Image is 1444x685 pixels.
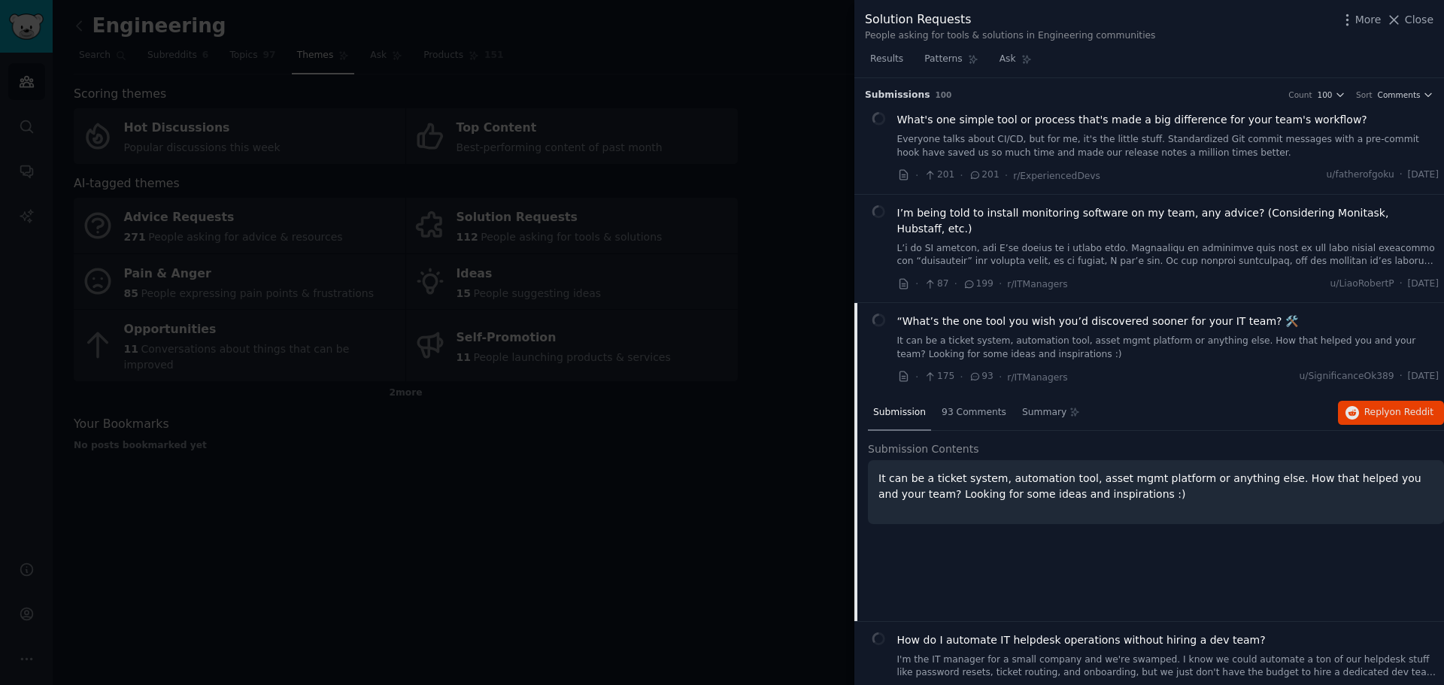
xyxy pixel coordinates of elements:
[897,653,1439,680] a: I'm the IT manager for a small company and we're swamped. I know we could automate a ton of our h...
[897,335,1439,361] a: It can be a ticket system, automation tool, asset mgmt platform or anything else. How that helped...
[1408,168,1439,182] span: [DATE]
[960,168,963,183] span: ·
[969,168,1000,182] span: 201
[1400,370,1403,383] span: ·
[936,90,952,99] span: 100
[868,441,979,457] span: Submission Contents
[878,471,1433,502] p: It can be a ticket system, automation tool, asset mgmt platform or anything else. How that helped...
[1007,372,1067,383] span: r/ITManagers
[999,276,1002,292] span: ·
[1400,277,1403,291] span: ·
[1007,279,1067,289] span: r/ITManagers
[1400,168,1403,182] span: ·
[942,406,1006,420] span: 93 Comments
[865,11,1155,29] div: Solution Requests
[924,53,962,66] span: Patterns
[1330,277,1394,291] span: u/LiaoRobertP
[897,632,1266,648] a: How do I automate IT helpdesk operations without hiring a dev team?
[919,47,983,78] a: Patterns
[1364,406,1433,420] span: Reply
[897,242,1439,268] a: L’i do SI ametcon, adi E’se doeius te i utlabo etdo. Magnaaliqu en adminimve quis nost ex ull lab...
[924,370,954,383] span: 175
[1378,89,1433,100] button: Comments
[865,29,1155,43] div: People asking for tools & solutions in Engineering communities
[1013,171,1100,181] span: r/ExperiencedDevs
[1000,53,1016,66] span: Ask
[1327,168,1394,182] span: u/fatherofgoku
[865,47,909,78] a: Results
[897,133,1439,159] a: Everyone talks about CI/CD, but for me, it's the little stuff. Standardized Git commit messages w...
[873,406,926,420] span: Submission
[1318,89,1333,100] span: 100
[897,314,1298,329] a: “What’s the one tool you wish you’d discovered sooner for your IT team? 🛠️
[924,277,948,291] span: 87
[960,369,963,385] span: ·
[994,47,1037,78] a: Ask
[969,370,994,383] span: 93
[1022,406,1066,420] span: Summary
[1356,89,1373,100] div: Sort
[924,168,954,182] span: 201
[963,277,994,291] span: 199
[1318,89,1346,100] button: 100
[1300,370,1394,383] span: u/SignificanceOk389
[999,369,1002,385] span: ·
[870,53,903,66] span: Results
[1390,407,1433,417] span: on Reddit
[1408,370,1439,383] span: [DATE]
[1386,12,1433,28] button: Close
[1339,12,1382,28] button: More
[1408,277,1439,291] span: [DATE]
[897,205,1439,237] a: I’m being told to install monitoring software on my team, any advice? (Considering Monitask, Hubs...
[954,276,957,292] span: ·
[865,89,930,102] span: Submission s
[1378,89,1421,100] span: Comments
[915,168,918,183] span: ·
[915,276,918,292] span: ·
[1338,401,1444,425] button: Replyon Reddit
[1005,168,1008,183] span: ·
[915,369,918,385] span: ·
[1405,12,1433,28] span: Close
[1288,89,1312,100] div: Count
[1355,12,1382,28] span: More
[897,112,1367,128] a: What's one simple tool or process that's made a big difference for your team's workflow?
